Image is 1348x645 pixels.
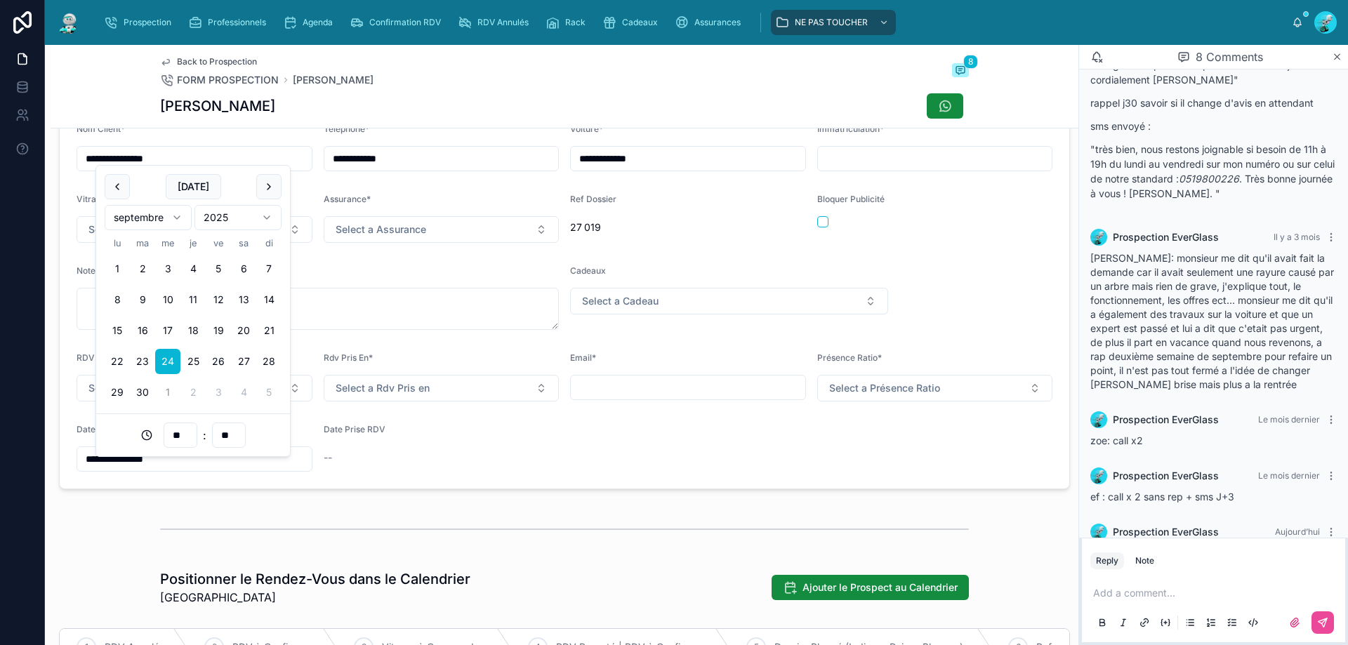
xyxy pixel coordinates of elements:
[622,17,658,28] span: Cadeaux
[206,380,231,405] button: vendredi 3 octobre 2025
[77,424,167,434] span: Date [PERSON_NAME]
[105,349,130,374] button: lundi 22 septembre 2025
[155,256,180,281] button: mercredi 3 septembre 2025
[93,7,1292,38] div: scrollable content
[231,256,256,281] button: samedi 6 septembre 2025
[160,569,470,589] h1: Positionner le Rendez-Vous dans le Calendrier
[177,56,257,67] span: Back to Prospection
[160,73,279,87] a: FORM PROSPECTION
[177,73,279,87] span: FORM PROSPECTION
[77,216,312,243] button: Select Button
[802,580,958,594] span: Ajouter le Prospect au Calendrier
[105,423,282,448] div: :
[454,10,538,35] a: RDV Annulés
[324,424,385,434] span: Date Prise RDV
[1090,491,1234,503] span: ef : call x 2 sans rep + sms J+3
[256,380,282,405] button: dimanche 5 octobre 2025
[336,381,430,395] span: Select a Rdv Pris en
[1135,555,1154,566] div: Note
[1090,252,1334,390] span: [PERSON_NAME]: monsieur me dit qu'il avait fait la demande car il avait seulement une rayure caus...
[77,352,133,363] span: RDV Pris Par*
[570,288,888,314] button: Select Button
[231,236,256,251] th: samedi
[771,10,896,35] a: NE PAS TOUCHER
[952,63,969,80] button: 8
[817,124,884,134] span: Immatriculation*
[345,10,451,35] a: Confirmation RDV
[1113,230,1219,244] span: Prospection EverGlass
[598,10,668,35] a: Cadeaux
[795,17,868,28] span: NE PAS TOUCHER
[324,124,369,134] span: Téléphone*
[1090,552,1124,569] button: Reply
[130,287,155,312] button: mardi 9 septembre 2025
[155,349,180,374] button: mercredi 24 septembre 2025, selected
[231,318,256,343] button: samedi 20 septembre 2025
[817,194,885,204] span: Bloquer Publicité
[324,451,332,465] span: --
[88,381,189,395] span: Select a RDV pris par
[180,349,206,374] button: jeudi 25 septembre 2025
[206,349,231,374] button: vendredi 26 septembre 2025
[1258,414,1320,425] span: Le mois dernier
[155,380,180,405] button: Today, mercredi 1 octobre 2025
[336,222,426,237] span: Select a Assurance
[963,55,978,69] span: 8
[1274,232,1320,242] span: Il y a 3 mois
[1113,469,1219,483] span: Prospection EverGlass
[1090,434,1143,446] span: zoe: call x2
[324,352,373,363] span: Rdv Pris En*
[160,96,275,116] h1: [PERSON_NAME]
[100,10,181,35] a: Prospection
[694,17,741,28] span: Assurances
[77,265,154,276] span: Notes Rendez Vous
[180,256,206,281] button: jeudi 4 septembre 2025
[130,236,155,251] th: mardi
[155,236,180,251] th: mercredi
[324,216,560,243] button: Select Button
[184,10,276,35] a: Professionnels
[105,380,130,405] button: lundi 29 septembre 2025
[77,194,163,204] span: Vitrage à Remplacer*
[155,318,180,343] button: mercredi 17 septembre 2025
[477,17,529,28] span: RDV Annulés
[105,236,282,405] table: septembre 2025
[105,318,130,343] button: lundi 15 septembre 2025
[124,17,171,28] span: Prospection
[369,17,441,28] span: Confirmation RDV
[105,287,130,312] button: lundi 8 septembre 2025
[570,124,603,134] span: Voiture*
[541,10,595,35] a: Rack
[570,194,616,204] span: Ref Dossier
[206,287,231,312] button: vendredi 12 septembre 2025
[1113,413,1219,427] span: Prospection EverGlass
[324,375,560,401] button: Select Button
[1179,173,1239,185] em: 0519800226
[77,124,125,134] span: Nom Client*
[256,318,282,343] button: dimanche 21 septembre 2025
[582,294,659,308] span: Select a Cadeau
[180,236,206,251] th: jeudi
[231,287,256,312] button: samedi 13 septembre 2025
[303,17,333,28] span: Agenda
[206,318,231,343] button: vendredi 19 septembre 2025
[77,375,312,401] button: Select Button
[1275,526,1320,537] span: Aujourd’hui
[231,349,256,374] button: samedi 27 septembre 2025
[130,349,155,374] button: mardi 23 septembre 2025
[1113,525,1219,539] span: Prospection EverGlass
[88,222,225,237] span: Select a Vitrage à Remplacer
[206,236,231,251] th: vendredi
[570,352,596,363] span: Email*
[670,10,751,35] a: Assurances
[279,10,343,35] a: Agenda
[1090,95,1337,110] p: rappel j30 savoir si il change d'avis en attendant
[231,380,256,405] button: samedi 4 octobre 2025
[293,73,374,87] a: [PERSON_NAME]
[1090,142,1337,201] p: "très bien, nous restons joignable si besoin de 11h à 19h du lundi au vendredi sur mon numéro ou ...
[56,11,81,34] img: App logo
[829,381,940,395] span: Select a Présence Ratio
[1258,470,1320,481] span: Le mois dernier
[1090,119,1337,133] p: sms envoyé :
